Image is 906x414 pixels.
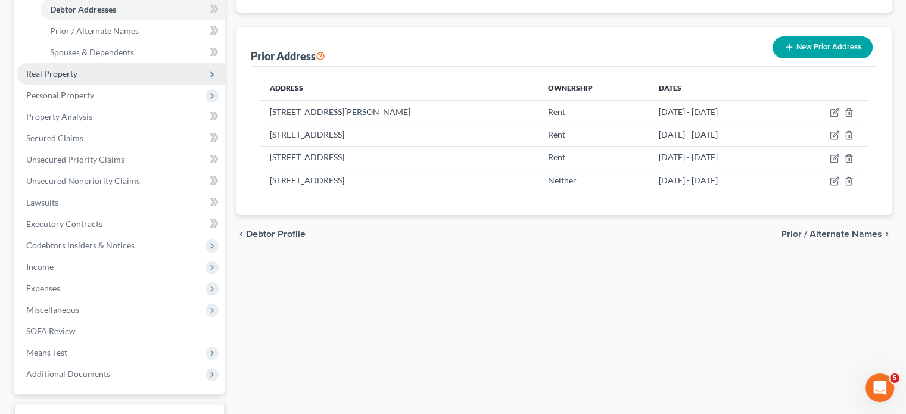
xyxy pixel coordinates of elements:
td: [STREET_ADDRESS][PERSON_NAME] [260,100,538,123]
span: Unsecured Priority Claims [26,154,124,164]
a: Unsecured Priority Claims [17,149,225,170]
td: [DATE] - [DATE] [649,169,785,192]
span: Prior / Alternate Names [50,26,139,36]
td: Rent [538,100,649,123]
i: chevron_left [236,229,246,239]
a: Unsecured Nonpriority Claims [17,170,225,192]
td: [DATE] - [DATE] [649,100,785,123]
td: [DATE] - [DATE] [649,123,785,146]
td: Rent [538,146,649,169]
span: Personal Property [26,90,94,100]
a: Executory Contracts [17,213,225,235]
span: Additional Documents [26,369,110,379]
td: [DATE] - [DATE] [649,146,785,169]
span: Real Property [26,69,77,79]
iframe: Intercom live chat [865,373,894,402]
span: Executory Contracts [26,219,102,229]
th: Address [260,76,538,100]
td: [STREET_ADDRESS] [260,146,538,169]
span: Codebtors Insiders & Notices [26,240,135,250]
button: Prior / Alternate Names chevron_right [781,229,892,239]
span: Debtor Profile [246,229,306,239]
span: Property Analysis [26,111,92,122]
a: Prior / Alternate Names [41,20,225,42]
span: Miscellaneous [26,304,79,315]
th: Ownership [538,76,649,100]
span: SOFA Review [26,326,76,336]
a: Property Analysis [17,106,225,127]
span: Spouses & Dependents [50,47,134,57]
span: Prior / Alternate Names [781,229,882,239]
span: Means Test [26,347,67,357]
a: Lawsuits [17,192,225,213]
a: Secured Claims [17,127,225,149]
a: SOFA Review [17,320,225,342]
td: Rent [538,123,649,146]
span: Secured Claims [26,133,83,143]
span: Income [26,262,54,272]
a: Spouses & Dependents [41,42,225,63]
span: Expenses [26,283,60,293]
i: chevron_right [882,229,892,239]
td: [STREET_ADDRESS] [260,169,538,192]
th: Dates [649,76,785,100]
button: New Prior Address [773,36,873,58]
td: [STREET_ADDRESS] [260,123,538,146]
span: Lawsuits [26,197,58,207]
span: Debtor Addresses [50,4,116,14]
button: chevron_left Debtor Profile [236,229,306,239]
div: Prior Address [251,49,325,63]
span: 5 [890,373,899,383]
span: Unsecured Nonpriority Claims [26,176,140,186]
td: Neither [538,169,649,192]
